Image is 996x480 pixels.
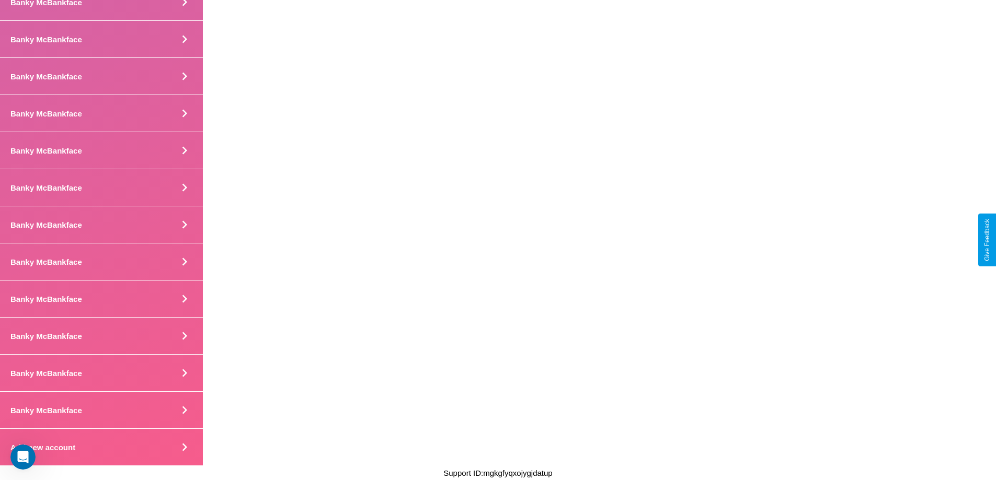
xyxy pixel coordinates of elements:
h4: Banky McBankface [10,220,82,229]
h4: Banky McBankface [10,146,82,155]
h4: Banky McBankface [10,72,82,81]
h4: Add new account [10,443,75,452]
h4: Banky McBankface [10,332,82,341]
h4: Banky McBankface [10,369,82,378]
iframe: Intercom live chat [10,444,36,470]
h4: Banky McBankface [10,406,82,415]
h4: Banky McBankface [10,183,82,192]
div: Give Feedback [983,219,991,261]
h4: Banky McBankface [10,35,82,44]
h4: Banky McBankface [10,257,82,266]
p: Support ID: mgkgfyqxojygjdatup [443,466,552,480]
h4: Banky McBankface [10,109,82,118]
h4: Banky McBankface [10,295,82,303]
